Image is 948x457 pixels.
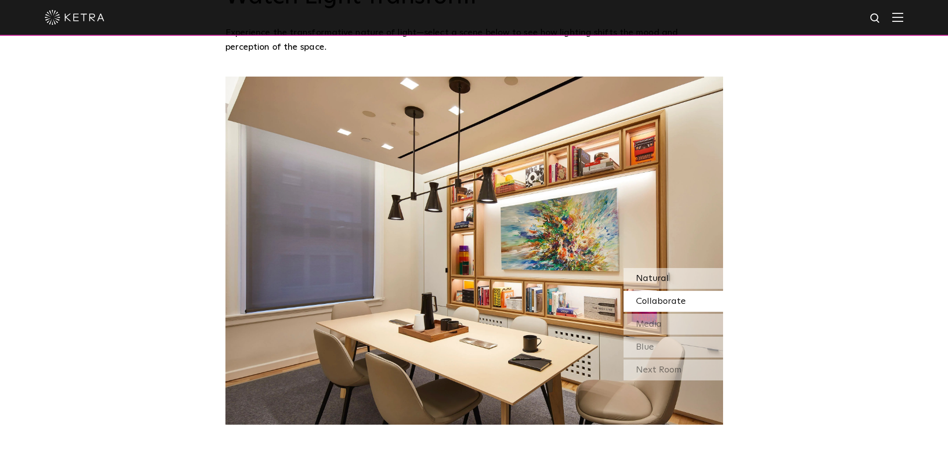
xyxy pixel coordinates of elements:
[624,360,723,380] div: Next Room
[636,274,669,283] span: Natural
[636,320,662,329] span: Media
[636,297,686,306] span: Collaborate
[45,10,105,25] img: ketra-logo-2019-white
[892,12,903,22] img: Hamburger%20Nav.svg
[225,77,723,425] img: SS-Desktop-CEC-05
[225,26,718,54] p: Experience the transformative nature of light—select a scene below to see how lighting shifts the...
[869,12,882,25] img: search icon
[636,343,654,352] span: Blue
